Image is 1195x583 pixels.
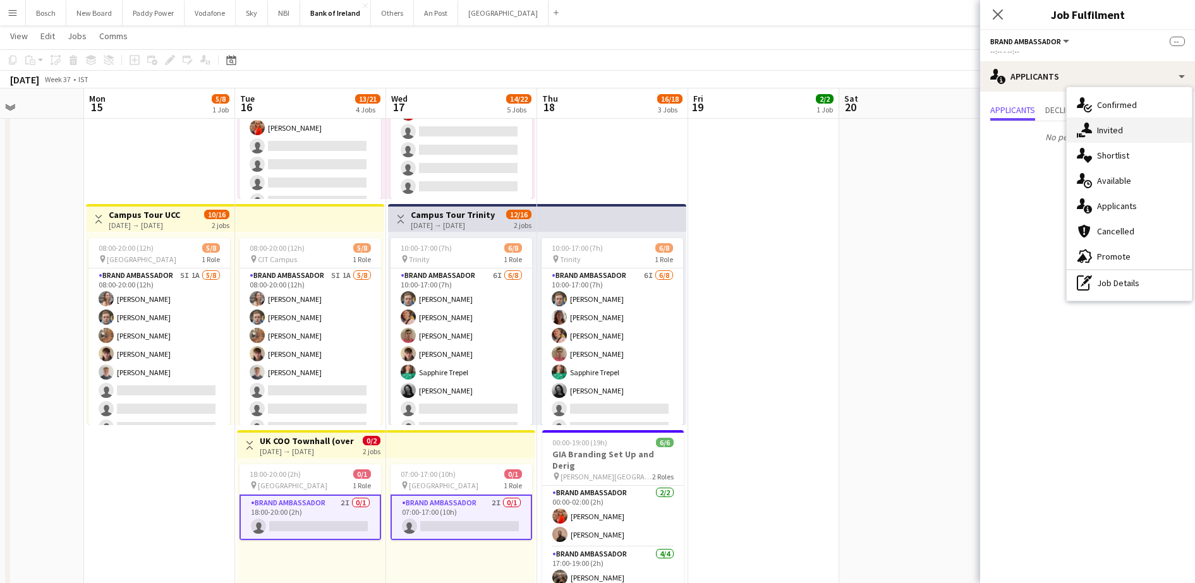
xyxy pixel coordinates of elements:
[66,1,123,25] button: New Board
[1067,244,1192,269] div: Promote
[401,243,452,253] span: 10:00-17:00 (7h)
[300,1,371,25] button: Bank of Ireland
[250,469,301,479] span: 18:00-20:00 (2h)
[185,1,236,25] button: Vodafone
[240,268,381,440] app-card-role: Brand Ambassador5I1A5/808:00-20:00 (12h)[PERSON_NAME][PERSON_NAME][PERSON_NAME][PERSON_NAME][PERS...
[363,436,380,445] span: 0/2
[842,100,858,114] span: 20
[658,105,682,114] div: 3 Jobs
[363,445,380,456] div: 2 jobs
[540,100,558,114] span: 18
[212,94,229,104] span: 5/8
[250,243,305,253] span: 08:00-20:00 (12h)
[5,28,33,44] a: View
[542,268,683,440] app-card-role: Brand Ambassador6I6/810:00-17:00 (7h)[PERSON_NAME][PERSON_NAME][PERSON_NAME][PERSON_NAME]Sapphire...
[504,481,522,490] span: 1 Role
[980,126,1195,148] p: No pending applicants
[356,105,380,114] div: 4 Jobs
[391,495,532,540] app-card-role: Brand Ambassador2I0/107:00-17:00 (10h)
[78,75,88,84] div: IST
[657,94,682,104] span: 16/18
[99,243,154,253] span: 08:00-20:00 (12h)
[980,6,1195,23] h3: Job Fulfilment
[258,255,297,264] span: CIT Campus
[414,1,458,25] button: An Post
[353,255,371,264] span: 1 Role
[1067,270,1192,296] div: Job Details
[552,243,603,253] span: 10:00-17:00 (7h)
[656,438,674,447] span: 6/6
[88,238,230,425] app-job-card: 08:00-20:00 (12h)5/8 [GEOGRAPHIC_DATA]1 RoleBrand Ambassador5I1A5/808:00-20:00 (12h)[PERSON_NAME]...
[123,1,185,25] button: Paddy Power
[68,30,87,42] span: Jobs
[507,105,531,114] div: 5 Jobs
[204,210,229,219] span: 10/16
[109,220,180,230] div: [DATE] → [DATE]
[391,268,532,440] app-card-role: Brand Ambassador6I6/810:00-17:00 (7h)[PERSON_NAME][PERSON_NAME][PERSON_NAME][PERSON_NAME]Sapphire...
[10,73,39,86] div: [DATE]
[504,243,522,253] span: 6/8
[990,37,1071,46] button: Brand Ambassador
[409,481,478,490] span: [GEOGRAPHIC_DATA]
[391,238,532,425] app-job-card: 10:00-17:00 (7h)6/8 Trinity1 RoleBrand Ambassador6I6/810:00-17:00 (7h)[PERSON_NAME][PERSON_NAME][...
[63,28,92,44] a: Jobs
[355,94,380,104] span: 13/21
[816,94,834,104] span: 2/2
[42,75,73,84] span: Week 37
[409,255,430,264] span: Trinity
[1170,37,1185,46] span: --
[693,93,703,104] span: Fri
[258,481,327,490] span: [GEOGRAPHIC_DATA]
[240,495,381,540] app-card-role: Brand Ambassador2I0/118:00-20:00 (2h)
[260,447,354,456] div: [DATE] → [DATE]
[542,486,684,547] app-card-role: Brand Ambassador2/200:00-02:00 (2h)[PERSON_NAME][PERSON_NAME]
[990,37,1061,46] span: Brand Ambassador
[1067,117,1192,143] div: Invited
[240,238,381,425] app-job-card: 08:00-20:00 (12h)5/8 CIT Campus1 RoleBrand Ambassador5I1A5/808:00-20:00 (12h)[PERSON_NAME][PERSON...
[655,243,673,253] span: 6/8
[458,1,549,25] button: [GEOGRAPHIC_DATA]
[391,464,532,540] app-job-card: 07:00-17:00 (10h)0/1 [GEOGRAPHIC_DATA]1 RoleBrand Ambassador2I0/107:00-17:00 (10h)
[411,209,495,220] h3: Campus Tour Trinity
[240,42,381,213] app-card-role: Brand Ambassador15I4/808:00-17:00 (9h)[PERSON_NAME][PERSON_NAME][PERSON_NAME][PERSON_NAME]
[89,93,106,104] span: Mon
[542,448,684,471] h3: GIA Branding Set Up and Derig
[202,243,220,253] span: 5/8
[88,268,230,440] app-card-role: Brand Ambassador5I1A5/808:00-20:00 (12h)[PERSON_NAME][PERSON_NAME][PERSON_NAME][PERSON_NAME][PERS...
[655,255,673,264] span: 1 Role
[1067,193,1192,219] div: Applicants
[240,93,255,104] span: Tue
[542,238,683,425] app-job-card: 10:00-17:00 (7h)6/8 Trinity1 RoleBrand Ambassador6I6/810:00-17:00 (7h)[PERSON_NAME][PERSON_NAME][...
[560,255,581,264] span: Trinity
[87,100,106,114] span: 15
[990,105,1035,114] span: Applicants
[240,464,381,540] app-job-card: 18:00-20:00 (2h)0/1 [GEOGRAPHIC_DATA]1 RoleBrand Ambassador2I0/118:00-20:00 (2h)
[561,472,652,481] span: [PERSON_NAME][GEOGRAPHIC_DATA]
[107,255,176,264] span: [GEOGRAPHIC_DATA]
[980,61,1195,92] div: Applicants
[94,28,133,44] a: Comms
[504,255,522,264] span: 1 Role
[202,255,220,264] span: 1 Role
[236,1,268,25] button: Sky
[411,220,495,230] div: [DATE] → [DATE]
[260,435,354,447] h3: UK COO Townhall (overnight)
[1067,92,1192,117] div: Confirmed
[552,438,607,447] span: 00:00-19:00 (19h)
[1067,168,1192,193] div: Available
[652,472,674,481] span: 2 Roles
[26,1,66,25] button: Bosch
[353,469,371,479] span: 0/1
[506,210,531,219] span: 12/16
[212,219,229,230] div: 2 jobs
[506,94,531,104] span: 14/22
[268,1,300,25] button: NBI
[353,481,371,490] span: 1 Role
[10,30,28,42] span: View
[109,209,180,220] h3: Campus Tour UCC
[35,28,60,44] a: Edit
[391,93,408,104] span: Wed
